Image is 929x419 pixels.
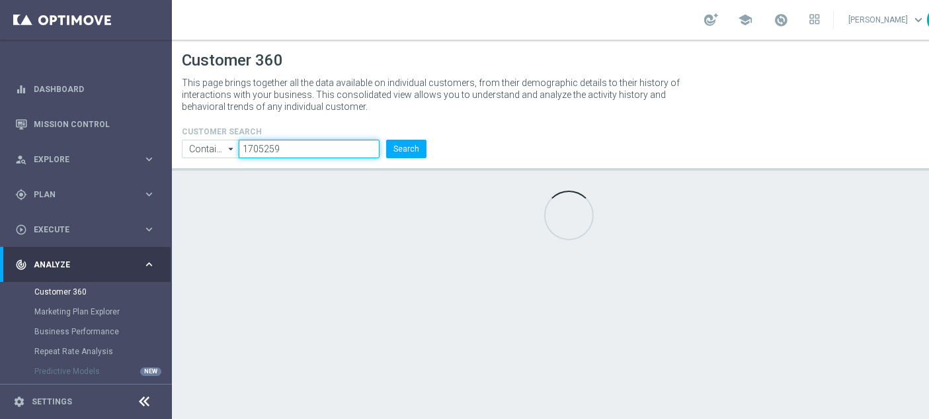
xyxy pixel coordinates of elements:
input: Contains [182,140,239,158]
div: Predictive Models [34,361,171,381]
div: Marketing Plan Explorer [34,302,171,322]
div: NEW [140,367,161,376]
button: track_changes Analyze keyboard_arrow_right [15,259,156,270]
div: Plan [15,189,143,201]
i: person_search [15,154,27,165]
i: arrow_drop_down [225,140,238,158]
div: Explore [15,154,143,165]
span: Plan [34,191,143,199]
i: keyboard_arrow_right [143,258,155,271]
i: gps_fixed [15,189,27,201]
i: play_circle_outline [15,224,27,236]
div: Analyze [15,259,143,271]
input: Enter CID, Email, name or phone [239,140,380,158]
div: Repeat Rate Analysis [34,342,171,361]
a: Settings [32,398,72,406]
span: keyboard_arrow_down [911,13,926,27]
button: Mission Control [15,119,156,130]
div: Mission Control [15,107,155,142]
div: Execute [15,224,143,236]
button: gps_fixed Plan keyboard_arrow_right [15,189,156,200]
div: Cohorts Analysis [34,381,171,401]
button: person_search Explore keyboard_arrow_right [15,154,156,165]
div: Customer 360 [34,282,171,302]
a: Dashboard [34,71,155,107]
a: Customer 360 [34,287,138,297]
div: Business Performance [34,322,171,342]
i: keyboard_arrow_right [143,223,155,236]
button: equalizer Dashboard [15,84,156,95]
h4: CUSTOMER SEARCH [182,127,426,136]
span: Execute [34,226,143,234]
span: Explore [34,156,143,163]
a: Repeat Rate Analysis [34,346,138,357]
span: school [738,13,752,27]
a: Business Performance [34,326,138,337]
i: settings [13,396,25,408]
i: keyboard_arrow_right [143,188,155,201]
button: Search [386,140,426,158]
span: Analyze [34,261,143,269]
button: play_circle_outline Execute keyboard_arrow_right [15,224,156,235]
a: Mission Control [34,107,155,142]
div: Dashboard [15,71,155,107]
a: Marketing Plan Explorer [34,306,138,317]
a: [PERSON_NAME]keyboard_arrow_down [847,10,927,30]
i: equalizer [15,83,27,95]
i: keyboard_arrow_right [143,153,155,165]
p: This page brings together all the data available on individual customers, from their demographic ... [182,77,691,113]
i: track_changes [15,259,27,271]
